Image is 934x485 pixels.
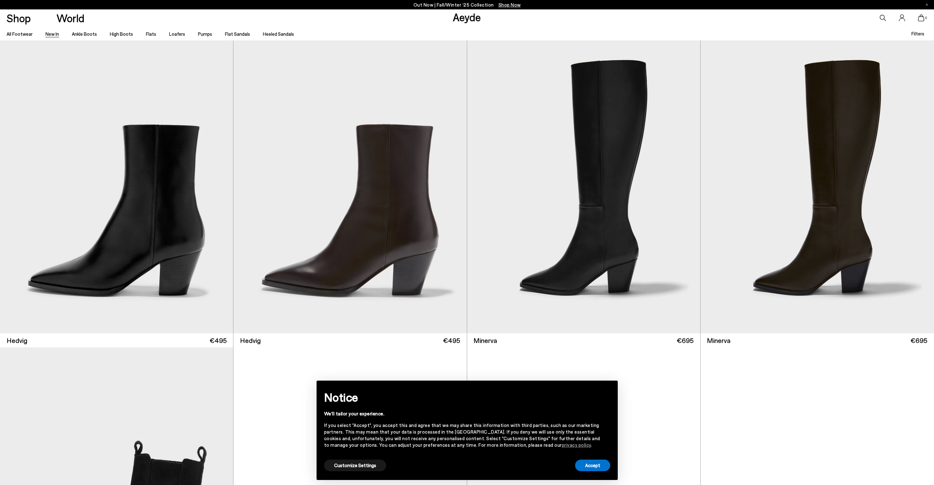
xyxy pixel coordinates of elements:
div: We'll tailor your experience. [324,410,600,417]
div: If you select "Accept", you accept this and agree that we may share this information with third p... [324,422,600,448]
button: Accept [575,460,610,471]
button: Close this notice [600,382,615,398]
button: Customize Settings [324,460,386,471]
h2: Notice [324,389,600,405]
span: × [606,385,610,394]
a: privacy policy [562,442,591,448]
